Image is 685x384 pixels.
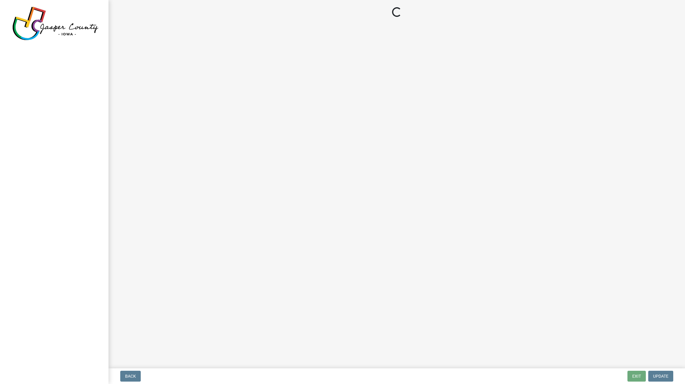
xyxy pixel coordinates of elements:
[648,371,673,382] button: Update
[120,371,141,382] button: Back
[627,371,646,382] button: Exit
[653,374,668,379] span: Update
[12,6,99,41] img: Jasper County, Iowa
[125,374,136,379] span: Back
